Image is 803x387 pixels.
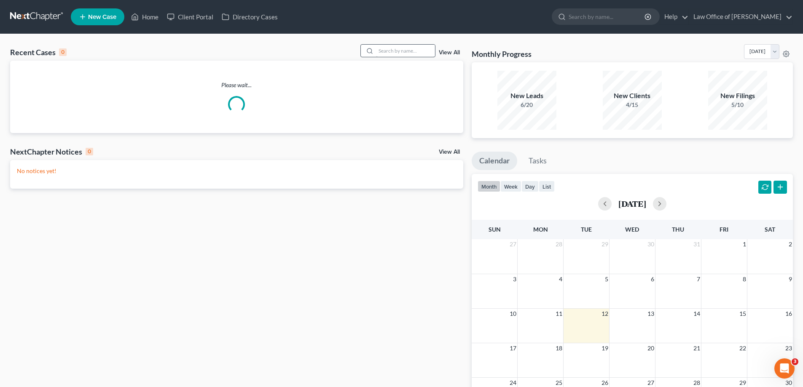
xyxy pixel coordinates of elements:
input: Search by name... [569,9,646,24]
span: 5 [604,274,609,284]
span: 16 [784,309,793,319]
p: No notices yet! [17,167,457,175]
button: list [539,181,555,192]
span: 21 [693,343,701,353]
span: 6 [650,274,655,284]
span: 11 [555,309,563,319]
a: Calendar [472,152,517,170]
div: NextChapter Notices [10,147,93,157]
span: 20 [647,343,655,353]
span: 7 [696,274,701,284]
button: week [500,181,521,192]
h3: Monthly Progress [472,49,532,59]
span: Sat [765,226,775,233]
p: Please wait... [10,81,463,89]
a: Help [660,9,688,24]
a: Tasks [521,152,554,170]
a: View All [439,50,460,56]
h2: [DATE] [618,199,646,208]
a: Client Portal [163,9,218,24]
span: Wed [625,226,639,233]
span: 15 [739,309,747,319]
span: 22 [739,343,747,353]
span: Tue [581,226,592,233]
span: 23 [784,343,793,353]
span: 4 [558,274,563,284]
span: 17 [509,343,517,353]
div: New Leads [497,91,556,101]
span: 31 [693,239,701,249]
input: Search by name... [376,45,435,57]
a: Law Office of [PERSON_NAME] [689,9,792,24]
span: Mon [533,226,548,233]
div: 5/10 [708,101,767,109]
span: 3 [512,274,517,284]
span: 29 [601,239,609,249]
a: Directory Cases [218,9,282,24]
div: 4/15 [603,101,662,109]
iframe: Intercom live chat [774,358,795,379]
span: 30 [647,239,655,249]
div: 6/20 [497,101,556,109]
a: View All [439,149,460,155]
span: New Case [88,14,116,20]
div: New Filings [708,91,767,101]
span: 18 [555,343,563,353]
span: 28 [555,239,563,249]
span: Thu [672,226,684,233]
span: 8 [742,274,747,284]
span: 27 [509,239,517,249]
span: 12 [601,309,609,319]
div: New Clients [603,91,662,101]
span: Fri [720,226,728,233]
div: 0 [86,148,93,155]
div: Recent Cases [10,47,67,57]
a: Home [127,9,163,24]
span: 13 [647,309,655,319]
span: 1 [742,239,747,249]
button: month [478,181,500,192]
span: 19 [601,343,609,353]
span: 14 [693,309,701,319]
span: Sun [489,226,501,233]
span: 9 [788,274,793,284]
button: day [521,181,539,192]
div: 0 [59,48,67,56]
span: 10 [509,309,517,319]
span: 3 [792,358,798,365]
span: 2 [788,239,793,249]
